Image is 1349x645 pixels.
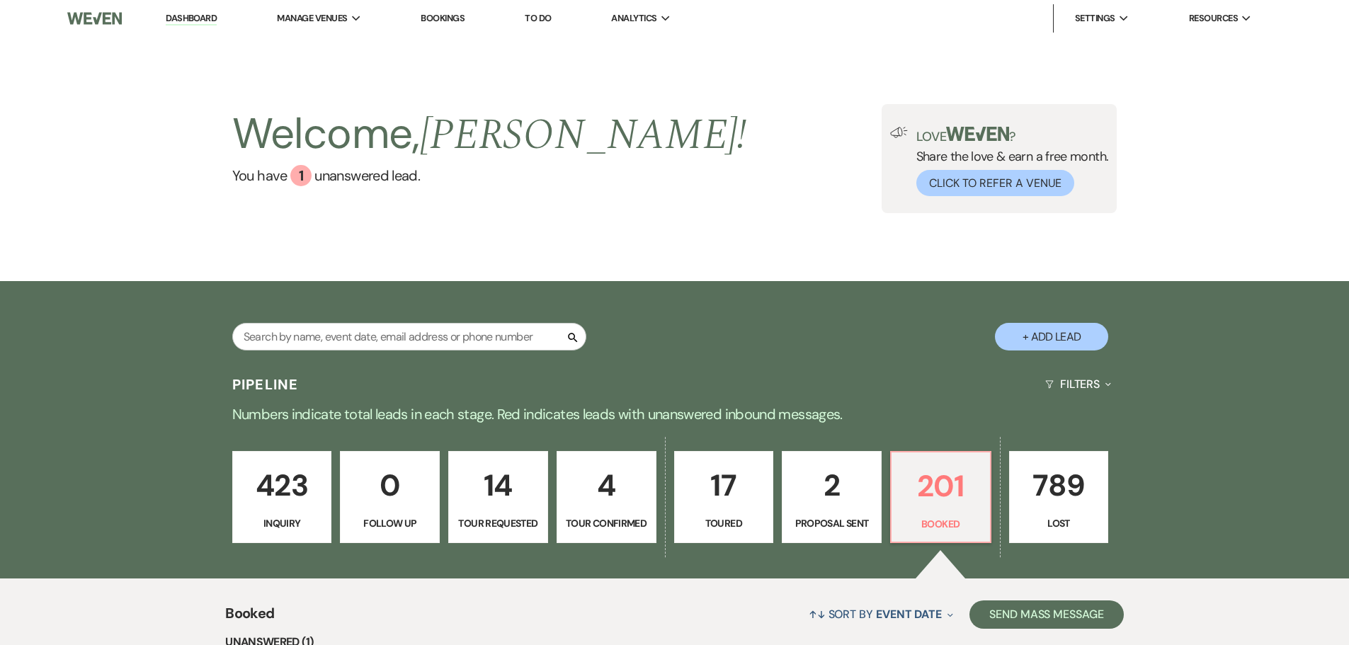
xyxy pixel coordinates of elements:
[349,462,431,509] p: 0
[791,515,872,531] p: Proposal Sent
[969,600,1124,629] button: Send Mass Message
[683,462,765,509] p: 17
[340,451,440,543] a: 0Follow Up
[782,451,882,543] a: 2Proposal Sent
[916,127,1109,143] p: Love ?
[241,462,323,509] p: 423
[1075,11,1115,25] span: Settings
[791,462,872,509] p: 2
[165,403,1185,426] p: Numbers indicate total leads in each stage. Red indicates leads with unanswered inbound messages.
[557,451,656,543] a: 4Tour Confirmed
[1040,365,1117,403] button: Filters
[890,451,991,543] a: 201Booked
[674,451,774,543] a: 17Toured
[232,375,299,394] h3: Pipeline
[683,515,765,531] p: Toured
[448,451,548,543] a: 14Tour Requested
[166,12,217,25] a: Dashboard
[566,462,647,509] p: 4
[525,12,551,24] a: To Do
[457,462,539,509] p: 14
[232,165,747,186] a: You have 1 unanswered lead.
[900,516,981,532] p: Booked
[946,127,1009,141] img: weven-logo-green.svg
[1018,462,1100,509] p: 789
[566,515,647,531] p: Tour Confirmed
[225,603,274,633] span: Booked
[277,11,347,25] span: Manage Venues
[232,104,747,165] h2: Welcome,
[803,595,959,633] button: Sort By Event Date
[232,323,586,350] input: Search by name, event date, email address or phone number
[916,170,1074,196] button: Click to Refer a Venue
[1018,515,1100,531] p: Lost
[232,451,332,543] a: 423Inquiry
[67,4,121,33] img: Weven Logo
[995,323,1108,350] button: + Add Lead
[611,11,656,25] span: Analytics
[290,165,312,186] div: 1
[908,127,1109,196] div: Share the love & earn a free month.
[900,462,981,510] p: 201
[890,127,908,138] img: loud-speaker-illustration.svg
[876,607,942,622] span: Event Date
[420,103,747,168] span: [PERSON_NAME] !
[349,515,431,531] p: Follow Up
[809,607,826,622] span: ↑↓
[1189,11,1238,25] span: Resources
[241,515,323,531] p: Inquiry
[421,12,465,24] a: Bookings
[457,515,539,531] p: Tour Requested
[1009,451,1109,543] a: 789Lost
